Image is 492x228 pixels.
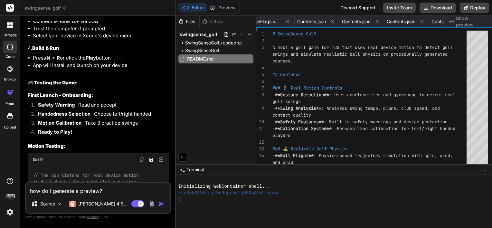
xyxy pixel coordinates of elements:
span: Terminal [186,166,204,173]
strong: First Launch - Onboarding: [28,92,93,98]
strong: Motion Testing: [28,143,66,149]
button: Download [420,3,456,13]
div: 11 [256,125,264,132]
textarea: how do i generate a preview? [26,183,170,195]
span: ind, [442,153,453,158]
li: Connect iPhone 12+ via USB [33,18,169,25]
button: Invite Team [383,3,416,13]
p: Always double-check its answers. Your in Bind [25,214,171,220]
strong: Motion Calibration [38,120,81,126]
span: privacy [86,215,98,219]
span: ~/u3uk0f35zsjjbn9cprh6fq9h0p4tm2-wnxx [178,190,279,196]
div: 3 [256,44,264,51]
span: players [272,132,290,138]
div: Github [200,18,226,25]
span: swingsense_golf [180,31,217,38]
div: 9 [256,105,264,112]
img: copy [139,157,144,162]
div: 14 [256,152,264,159]
div: Discord Support [336,3,379,13]
img: settings [5,207,15,218]
p: Source [40,201,55,207]
span: SwingSenseGolf.xcodeproj [185,40,241,46]
span: ## Features [272,71,301,77]
div: 7 [256,85,264,91]
div: 4 [256,64,264,71]
span: : Uses accelerometer and gyroscope to detect real [329,92,455,98]
span: − [483,166,487,173]
span: and drag [272,159,293,165]
li: Trust the computer if prompted [33,25,169,33]
span: : Analyzes swing tempo, plane, club speed, and [321,105,440,111]
label: prem [5,101,14,106]
span: : Built-in safety warnings and device protection [324,119,448,125]
span: - [272,153,275,158]
li: - Choose left/right handed [33,110,169,119]
div: 5 [256,71,264,78]
div: 8 [256,91,264,98]
span: Swift [33,157,44,162]
h2: 🎮 [28,79,169,87]
span: otion to detect golf [401,44,453,50]
span: ### ⛳ Realistic Golf Physics [272,146,347,152]
span: : Personalized calibration for left/right handed [332,126,455,131]
span: courses. [272,58,293,64]
h3: 4. [28,45,169,52]
button: Deploy [460,3,489,13]
span: SwingSenseGolf [185,47,219,54]
span: contact quality [272,112,311,118]
li: Press or click the button [33,54,169,62]
img: Pick Models [57,201,62,207]
p: [PERSON_NAME] 4 S.. [78,201,126,207]
span: - [272,126,275,131]
div: 12 [256,139,264,146]
div: 13 [256,146,264,152]
span: Contents.json [297,18,326,25]
span: **Gesture Detection** [275,92,329,98]
label: threads [3,33,17,38]
img: Open in Browser [158,157,164,163]
img: icon [158,201,165,207]
span: ❯ [178,196,182,202]
span: A mobile golf game for iOS that uses real device m [272,44,401,50]
span: - [272,92,275,98]
button: Preview [207,3,238,12]
strong: Ready to Play! [38,129,72,135]
div: Files [176,18,199,25]
span: : Physics-based trajectory simulation with spin, w [314,153,442,158]
span: # SwingSense Golf [272,31,316,37]
li: Select your device in Xcode's device menu [33,32,169,40]
strong: ⌘ + R [46,55,60,61]
span: Contents.json [387,18,415,25]
span: // The app listens for real device motion [33,172,139,178]
div: 1 [256,31,264,37]
div: 6 [256,78,264,85]
img: attachment [148,200,156,208]
span: swings and simulate realistic ball physics on proc [272,51,401,57]
span: MonetizationFlags.swift [233,18,281,25]
div: 2 [256,37,264,44]
button: − [482,165,488,175]
button: Save file [147,155,156,164]
li: - Take 3 practice swings [33,119,169,128]
label: code [5,54,14,60]
span: golf swings [272,99,301,104]
span: >_ [180,166,184,173]
span: **Calibration System** [275,126,332,131]
span: ### 🏌️ Real Motion Controls [272,85,342,91]
strong: Build & Run [32,45,59,51]
span: Contents.json [431,18,460,25]
div: 10 [256,119,264,125]
strong: Handedness Selection [38,111,90,117]
button: Editor [180,3,207,12]
strong: Safety Warning [38,102,75,108]
span: Show preview [456,15,487,28]
label: GitHub [4,77,16,82]
span: Initializing WebContainer shell... [178,184,270,190]
span: Contents.json [342,18,371,25]
span: swingsense_golf [24,5,67,11]
span: - [272,105,275,111]
span: README.md [186,55,214,63]
li: App will install and launch on your device [33,62,169,69]
strong: Play [86,55,96,61]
